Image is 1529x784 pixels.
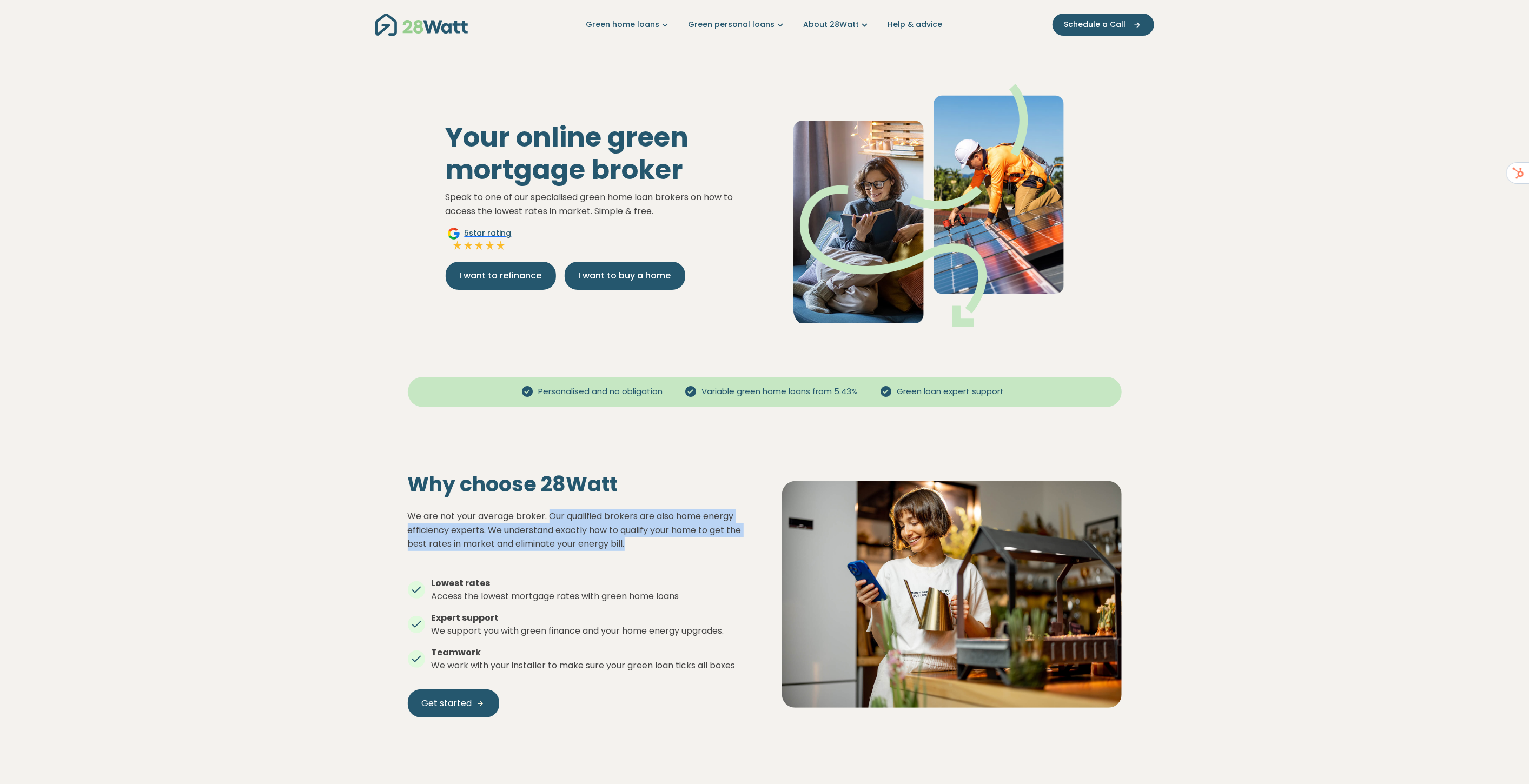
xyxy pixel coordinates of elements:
span: Schedule a Call [1064,19,1126,30]
span: Get started [422,697,472,710]
h1: Your online green mortgage broker [446,121,756,186]
nav: Main navigation [375,11,1154,38]
a: Help & advice [888,19,943,30]
img: Solar panel installation on a residential roof [782,481,1122,708]
img: Full star [495,240,506,251]
span: Variable green home loans from 5.43% [697,386,862,398]
span: We work with your installer to make sure your green loan ticks all boxes [432,659,736,672]
img: Full star [485,240,495,251]
img: Green mortgage hero [793,84,1064,327]
span: Green loan expert support [892,386,1008,398]
img: Full star [463,240,474,251]
button: I want to buy a home [565,262,685,290]
img: Full star [474,240,485,251]
a: Get started [408,689,499,717]
button: I want to refinance [446,262,556,290]
span: I want to refinance [460,269,542,282]
span: Access the lowest mortgage rates with green home loans [432,590,679,602]
span: Personalised and no obligation [534,386,667,398]
a: Google5star ratingFull starFull starFull starFull starFull star [446,227,513,253]
span: We support you with green finance and your home energy upgrades. [432,624,724,637]
strong: Expert support [432,612,499,624]
p: Speak to one of our specialised green home loan brokers on how to access the lowest rates in mark... [446,190,756,218]
img: Full star [452,240,463,251]
a: Green personal loans [689,19,786,30]
strong: Teamwork [432,646,481,659]
p: We are not your average broker. Our qualified brokers are also home energy efficiency experts. We... [408,509,747,551]
span: 5 star rating [465,228,512,239]
strong: Lowest rates [432,577,491,589]
h2: Why choose 28Watt [408,472,747,497]
img: Google [447,227,460,240]
span: I want to buy a home [579,269,671,282]
a: Green home loans [586,19,671,30]
a: About 28Watt [804,19,871,30]
button: Schedule a Call [1053,14,1154,36]
img: 28Watt [375,14,468,36]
